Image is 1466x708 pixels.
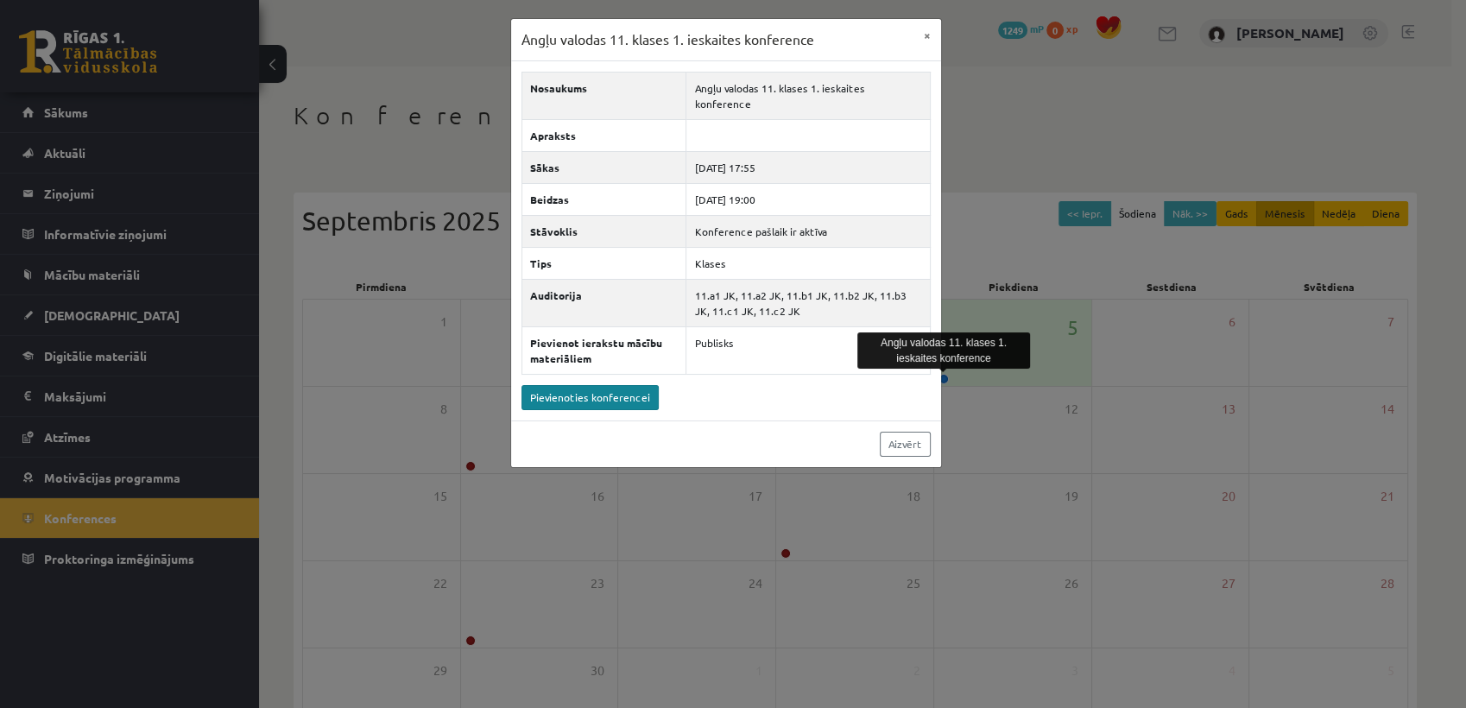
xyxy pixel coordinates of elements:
a: Aizvērt [880,432,931,457]
th: Beidzas [521,183,686,215]
th: Stāvoklis [521,215,686,247]
td: Konference pašlaik ir aktīva [686,215,930,247]
th: Sākas [521,151,686,183]
button: × [913,19,941,52]
th: Nosaukums [521,72,686,119]
th: Pievienot ierakstu mācību materiāliem [521,326,686,374]
td: 11.a1 JK, 11.a2 JK, 11.b1 JK, 11.b2 JK, 11.b3 JK, 11.c1 JK, 11.c2 JK [686,279,930,326]
div: Angļu valodas 11. klases 1. ieskaites konference [857,332,1030,369]
td: Angļu valodas 11. klases 1. ieskaites konference [686,72,930,119]
td: [DATE] 19:00 [686,183,930,215]
th: Apraksts [521,119,686,151]
h3: Angļu valodas 11. klases 1. ieskaites konference [521,29,814,50]
a: Pievienoties konferencei [521,385,659,410]
th: Tips [521,247,686,279]
td: Publisks [686,326,930,374]
td: [DATE] 17:55 [686,151,930,183]
th: Auditorija [521,279,686,326]
td: Klases [686,247,930,279]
